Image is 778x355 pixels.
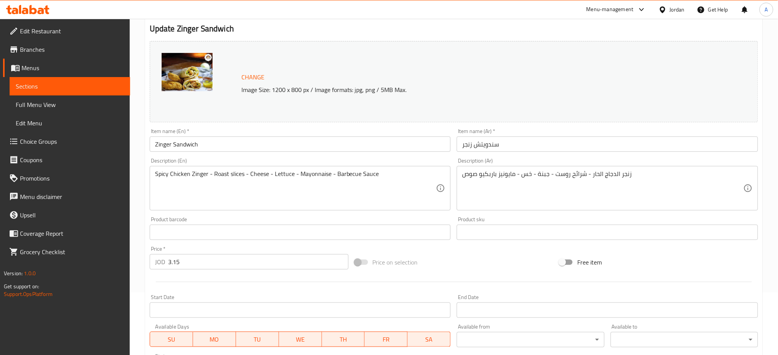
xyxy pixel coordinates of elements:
[150,136,451,152] input: Enter name En
[670,5,685,14] div: Jordan
[20,210,124,220] span: Upsell
[373,258,418,267] span: Price on selection
[365,332,408,347] button: FR
[457,136,758,152] input: Enter name Ar
[20,192,124,201] span: Menu disclaimer
[3,169,130,187] a: Promotions
[236,332,279,347] button: TU
[3,132,130,151] a: Choice Groups
[282,334,319,345] span: WE
[241,72,264,83] span: Change
[150,225,451,240] input: Please enter product barcode
[4,268,23,278] span: Version:
[325,334,362,345] span: TH
[368,334,405,345] span: FR
[16,100,124,109] span: Full Menu View
[577,258,602,267] span: Free item
[279,332,322,347] button: WE
[20,26,124,36] span: Edit Restaurant
[193,332,236,347] button: MO
[611,332,758,347] div: ​
[3,151,130,169] a: Coupons
[765,5,768,14] span: A
[238,85,677,94] p: Image Size: 1200 x 800 px / Image formats: jpg, png / 5MB Max.
[196,334,233,345] span: MO
[20,155,124,164] span: Coupons
[3,187,130,206] a: Menu disclaimer
[322,332,365,347] button: TH
[3,206,130,224] a: Upsell
[162,53,213,91] img: mmw_638882678045040281
[239,334,276,345] span: TU
[21,63,124,72] span: Menus
[462,170,743,207] textarea: زنجر الدجاج الحار - شرائح روست - جبنة - خس - مايونيز باربكيو صوص
[20,45,124,54] span: Branches
[3,224,130,243] a: Coverage Report
[238,69,268,85] button: Change
[586,5,634,14] div: Menu-management
[20,137,124,146] span: Choice Groups
[153,334,190,345] span: SU
[3,243,130,261] a: Grocery Checklist
[10,77,130,95] a: Sections
[457,225,758,240] input: Please enter product sku
[150,23,758,35] h2: Update Zinger Sandwich
[24,268,36,278] span: 1.0.0
[4,281,39,291] span: Get support on:
[3,40,130,59] a: Branches
[168,254,349,270] input: Please enter price
[4,289,53,299] a: Support.OpsPlatform
[20,247,124,256] span: Grocery Checklist
[10,114,130,132] a: Edit Menu
[3,22,130,40] a: Edit Restaurant
[457,332,604,347] div: ​
[408,332,451,347] button: SA
[10,95,130,114] a: Full Menu View
[155,170,436,207] textarea: Spicy Chicken Zinger - Roast slices - Cheese - Lettuce - Mayonnaise - Barbecue Sauce
[155,257,165,266] p: JOD
[16,82,124,91] span: Sections
[16,118,124,128] span: Edit Menu
[411,334,448,345] span: SA
[20,229,124,238] span: Coverage Report
[3,59,130,77] a: Menus
[150,332,193,347] button: SU
[20,174,124,183] span: Promotions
